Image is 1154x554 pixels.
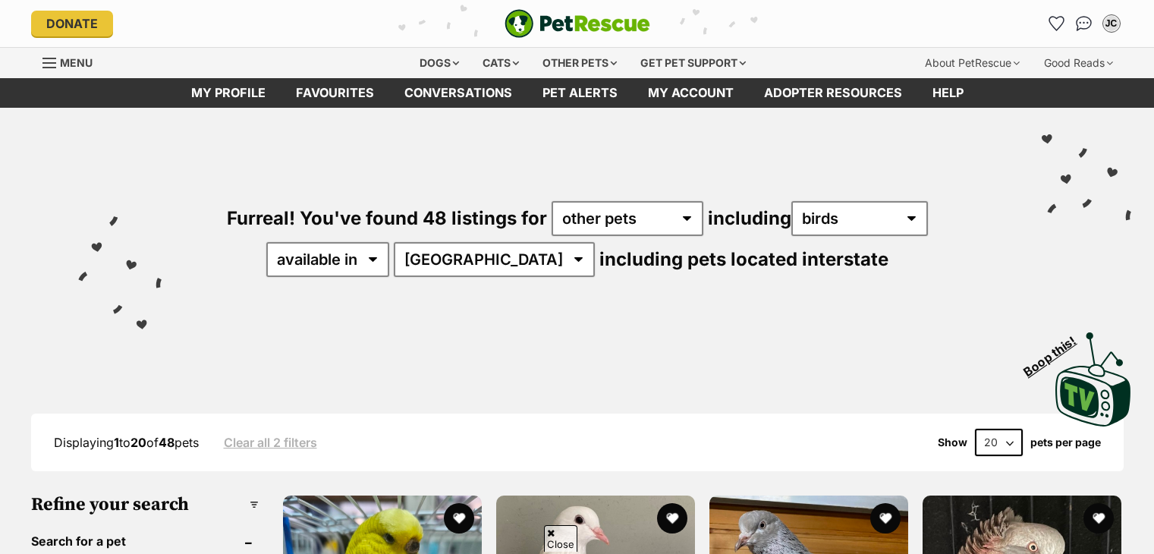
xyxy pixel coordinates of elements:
div: Get pet support [630,48,756,78]
div: About PetRescue [914,48,1030,78]
span: Menu [60,56,93,69]
span: Boop this! [1021,324,1091,379]
a: My profile [176,78,281,108]
span: Close [544,525,577,552]
img: logo-e224e6f780fb5917bec1dbf3a21bbac754714ae5b6737aabdf751b685950b380.svg [505,9,650,38]
a: Clear all 2 filters [224,436,317,449]
a: Donate [31,11,113,36]
a: Boop this! [1055,319,1131,430]
a: Favourites [281,78,389,108]
img: chat-41dd97257d64d25036548639549fe6c8038ab92f7586957e7f3b1b290dea8141.svg [1076,16,1092,31]
button: favourite [1084,503,1115,534]
header: Search for a pet [31,534,259,548]
span: Show [938,436,967,449]
a: Menu [42,48,103,75]
a: Help [917,78,979,108]
button: favourite [870,503,901,534]
strong: 20 [130,435,146,450]
button: favourite [444,503,474,534]
span: Displaying to of pets [54,435,199,450]
a: Adopter resources [749,78,917,108]
a: conversations [389,78,527,108]
button: favourite [657,503,687,534]
a: Favourites [1045,11,1069,36]
img: PetRescue TV logo [1055,332,1131,427]
a: Pet alerts [527,78,633,108]
h3: Refine your search [31,494,259,515]
div: Good Reads [1033,48,1124,78]
strong: 1 [114,435,119,450]
span: including [708,207,928,229]
span: including pets located interstate [599,248,888,270]
ul: Account quick links [1045,11,1124,36]
span: Furreal! You've found 48 listings for [227,207,547,229]
a: My account [633,78,749,108]
div: Cats [472,48,530,78]
div: JC [1104,16,1119,31]
a: Conversations [1072,11,1096,36]
button: My account [1099,11,1124,36]
strong: 48 [159,435,175,450]
div: Dogs [409,48,470,78]
div: Other pets [532,48,627,78]
label: pets per page [1030,436,1101,449]
a: PetRescue [505,9,650,38]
